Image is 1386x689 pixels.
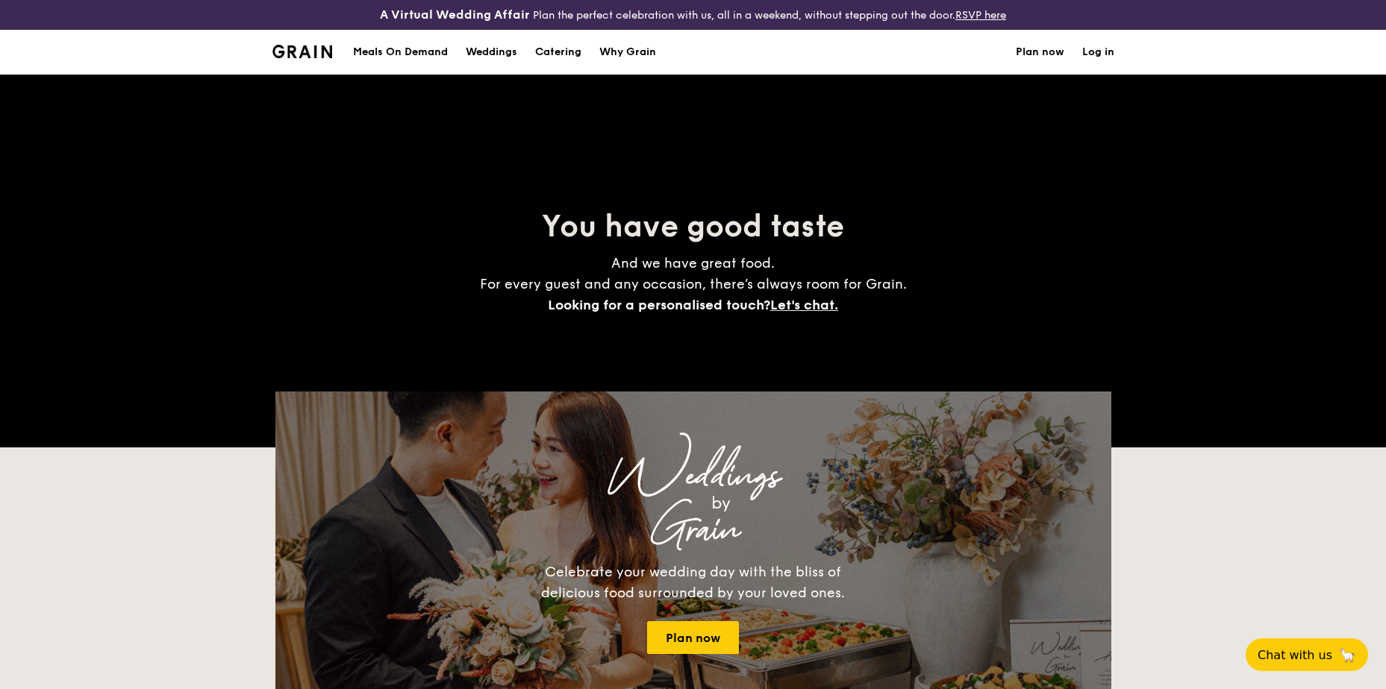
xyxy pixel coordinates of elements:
[955,9,1006,22] a: RSVP here
[344,30,457,75] a: Meals On Demand
[457,30,526,75] a: Weddings
[1246,638,1368,671] button: Chat with us🦙
[353,30,448,75] div: Meals On Demand
[380,6,530,24] h4: A Virtual Wedding Affair
[770,297,838,313] span: Let's chat.
[590,30,665,75] a: Why Grain
[263,6,1123,24] div: Plan the perfect celebration with us, all in a weekend, without stepping out the door.
[525,561,861,603] div: Celebrate your wedding day with the bliss of delicious food surrounded by your loved ones.
[1338,646,1356,664] span: 🦙
[466,30,517,75] div: Weddings
[272,45,333,58] a: Logotype
[462,490,980,517] div: by
[535,30,581,75] h1: Catering
[647,621,739,654] a: Plan now
[1082,30,1114,75] a: Log in
[407,517,980,544] div: Grain
[407,463,980,490] div: Weddings
[275,377,1111,391] div: Loading menus magically...
[1016,30,1064,75] a: Plan now
[599,30,656,75] div: Why Grain
[272,45,333,58] img: Grain
[1258,648,1332,662] span: Chat with us
[526,30,590,75] a: Catering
